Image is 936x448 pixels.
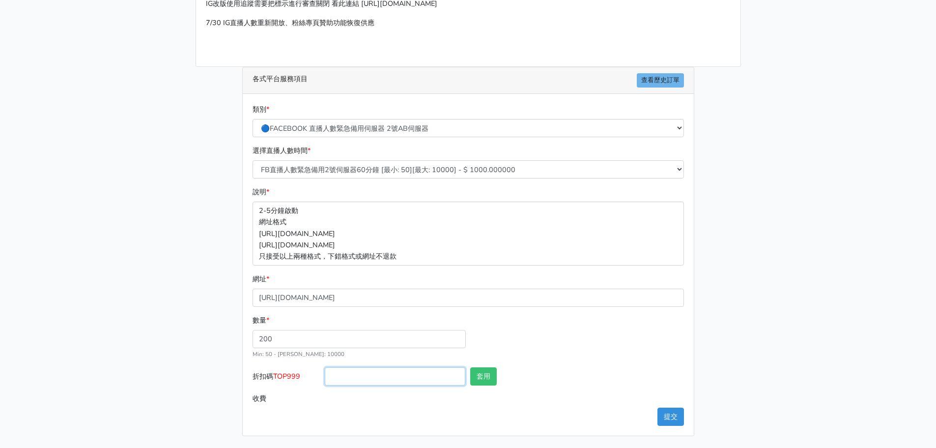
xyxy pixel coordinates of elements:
label: 網址 [253,273,269,285]
label: 數量 [253,315,269,326]
label: 說明 [253,186,269,198]
button: 提交 [657,408,684,426]
span: TOP999 [273,371,300,381]
label: 折扣碼 [250,367,323,389]
small: Min: 50 - [PERSON_NAME]: 10000 [253,350,344,358]
p: 7/30 IG直播人數重新開放、粉絲專頁贊助功能恢復供應 [206,17,731,29]
div: 各式平台服務項目 [243,67,694,94]
button: 套用 [470,367,497,386]
label: 選擇直播人數時間 [253,145,311,156]
p: 2-5分鐘啟動 網址格式 [URL][DOMAIN_NAME] [URL][DOMAIN_NAME] 只接受以上兩種格式，下錯格式或網址不退款 [253,202,684,265]
a: 查看歷史訂單 [637,73,684,88]
label: 類別 [253,104,269,115]
label: 收費 [250,389,323,408]
input: 這邊填入網址 [253,289,684,307]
